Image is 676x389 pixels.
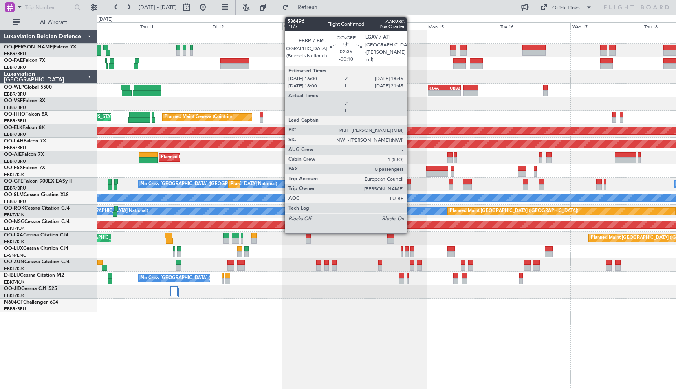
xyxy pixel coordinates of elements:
a: EBBR/BRU [4,91,26,97]
a: N604GFChallenger 604 [4,300,58,305]
a: EBBR/BRU [4,185,26,191]
a: OO-AIEFalcon 7X [4,152,44,157]
div: Planned Maint Geneva (Cointrin) [165,111,232,123]
span: OO-JID [4,286,21,291]
a: EBBR/BRU [4,131,26,138]
a: EBBR/BRU [4,199,26,205]
span: OO-FAE [4,58,23,63]
div: No Crew [GEOGRAPHIC_DATA] ([GEOGRAPHIC_DATA] National) [141,272,277,284]
a: OO-JIDCessna CJ1 525 [4,286,57,291]
a: OO-ZUNCessna Citation CJ4 [4,260,70,264]
div: Mon 15 [427,22,499,30]
a: EBKT/KJK [4,239,24,245]
span: [DATE] - [DATE] [139,4,177,11]
a: OO-WLPGlobal 5500 [4,85,52,90]
span: OO-ELK [4,125,22,130]
a: EBKT/KJK [4,225,24,232]
a: EBBR/BRU [4,51,26,57]
a: OO-NSGCessna Citation CJ4 [4,219,70,224]
div: Planned Maint [GEOGRAPHIC_DATA] ([GEOGRAPHIC_DATA]) [161,151,289,164]
span: OO-FSX [4,166,23,170]
span: OO-WLP [4,85,24,90]
a: OO-SLMCessna Citation XLS [4,192,69,197]
span: All Aircraft [21,20,86,25]
a: OO-LAHFalcon 7X [4,139,46,144]
a: EBBR/BRU [4,64,26,70]
a: EBBR/BRU [4,306,26,312]
span: OO-GPE [4,179,23,184]
a: OO-[PERSON_NAME]Falcon 7X [4,45,76,50]
a: EBKT/KJK [4,293,24,299]
span: OO-HHO [4,112,25,117]
a: OO-LXACessna Citation CJ4 [4,233,68,238]
div: Tue 16 [499,22,571,30]
a: EBKT/KJK [4,172,24,178]
span: OO-LAH [4,139,24,144]
span: OO-ZUN [4,260,24,264]
div: - [444,91,460,96]
a: EBBR/BRU [4,145,26,151]
div: Planned Maint [GEOGRAPHIC_DATA] ([GEOGRAPHIC_DATA]) [450,205,578,217]
div: Wed 10 [66,22,139,30]
a: OO-FAEFalcon 7X [4,58,45,63]
a: EBKT/KJK [4,212,24,218]
div: Sun 14 [355,22,427,30]
span: OO-[PERSON_NAME] [4,45,54,50]
a: EBKT/KJK [4,279,24,285]
button: Refresh [278,1,327,14]
div: - [429,91,444,96]
div: Thu 11 [139,22,211,30]
span: D-IBLU [4,273,20,278]
a: OO-ROKCessna Citation CJ4 [4,206,70,211]
a: OO-FSXFalcon 7X [4,166,45,170]
div: Fri 12 [211,22,283,30]
div: Sat 13 [282,22,355,30]
button: Quick Links [536,1,596,14]
a: EBBR/BRU [4,105,26,111]
span: OO-NSG [4,219,24,224]
a: D-IBLUCessna Citation M2 [4,273,64,278]
a: EBKT/KJK [4,266,24,272]
span: OO-VSF [4,98,23,103]
input: Trip Number [25,1,72,13]
span: OO-LXA [4,233,23,238]
a: OO-LUXCessna Citation CJ4 [4,246,68,251]
span: OO-ROK [4,206,24,211]
a: EBBR/BRU [4,158,26,164]
div: UBBB [444,85,460,90]
div: RJAA [429,85,444,90]
div: Wed 17 [570,22,643,30]
div: Quick Links [552,4,580,12]
a: OO-VSFFalcon 8X [4,98,45,103]
a: LFSN/ENC [4,252,26,258]
span: Refresh [291,4,325,10]
a: OO-GPEFalcon 900EX EASy II [4,179,72,184]
div: Planned Maint [GEOGRAPHIC_DATA] ([GEOGRAPHIC_DATA] National) [231,178,378,190]
div: [DATE] [99,16,112,23]
a: OO-ELKFalcon 8X [4,125,45,130]
div: No Crew [GEOGRAPHIC_DATA] ([GEOGRAPHIC_DATA] National) [141,178,277,190]
span: OO-AIE [4,152,22,157]
span: OO-SLM [4,192,24,197]
button: All Aircraft [9,16,88,29]
span: N604GF [4,300,23,305]
a: OO-HHOFalcon 8X [4,112,48,117]
a: EBBR/BRU [4,118,26,124]
span: OO-LUX [4,246,23,251]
